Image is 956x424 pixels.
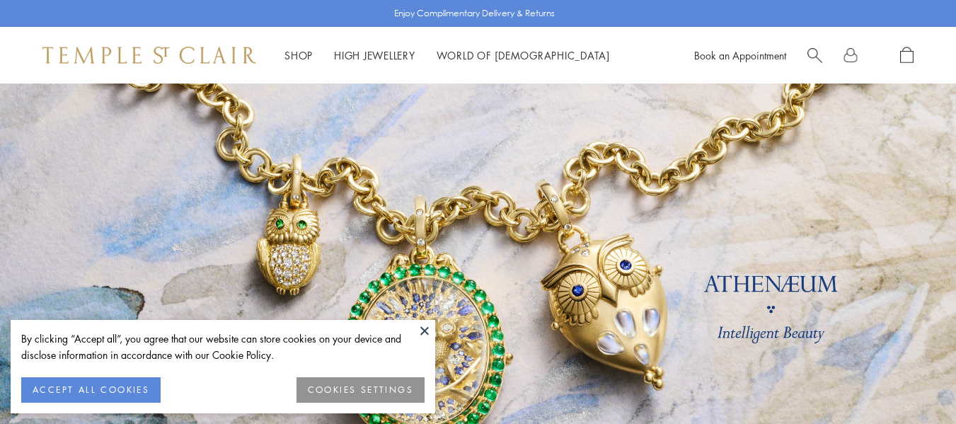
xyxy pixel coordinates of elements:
a: High JewelleryHigh Jewellery [334,48,415,62]
nav: Main navigation [284,47,610,64]
a: Open Shopping Bag [900,47,914,64]
a: ShopShop [284,48,313,62]
button: COOKIES SETTINGS [296,377,425,403]
a: Book an Appointment [694,48,786,62]
img: Temple St. Clair [42,47,256,64]
a: Search [807,47,822,64]
p: Enjoy Complimentary Delivery & Returns [394,6,555,21]
div: By clicking “Accept all”, you agree that our website can store cookies on your device and disclos... [21,331,425,363]
button: ACCEPT ALL COOKIES [21,377,161,403]
a: World of [DEMOGRAPHIC_DATA]World of [DEMOGRAPHIC_DATA] [437,48,610,62]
